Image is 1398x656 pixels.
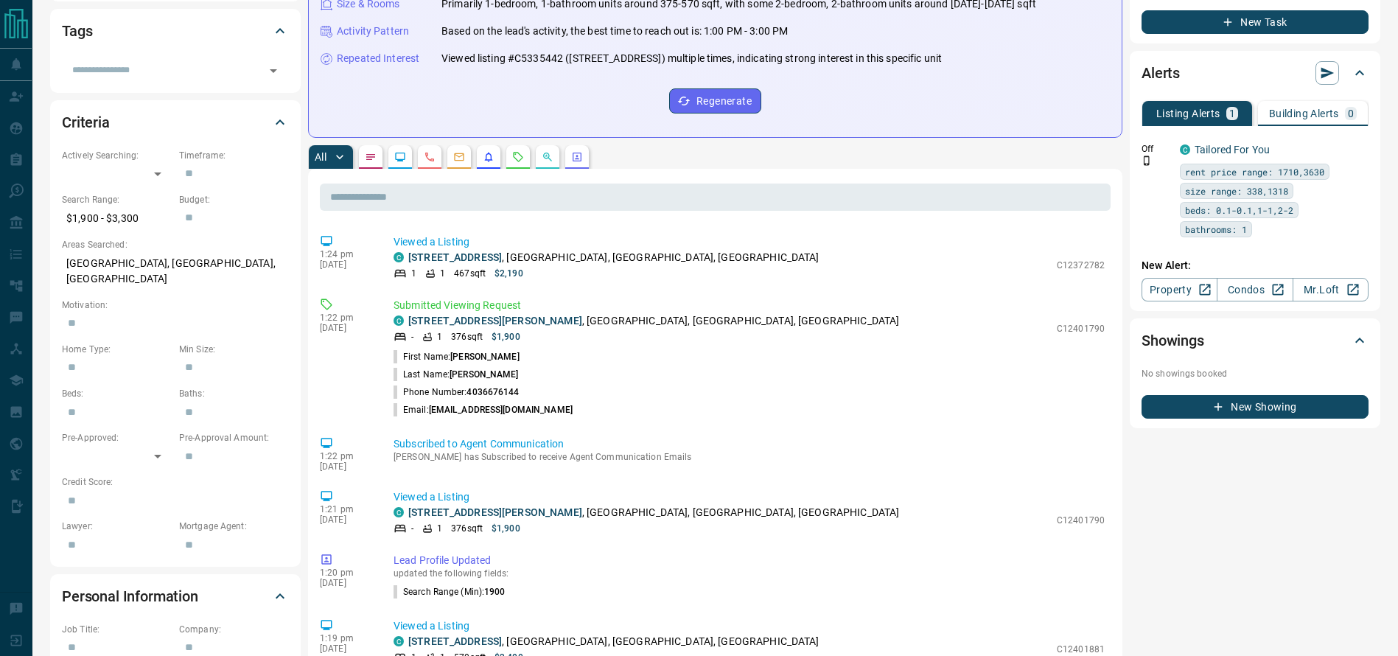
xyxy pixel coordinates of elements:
p: Viewed a Listing [394,234,1105,250]
button: Open [263,60,284,81]
svg: Push Notification Only [1142,156,1152,166]
p: Job Title: [62,623,172,636]
svg: Calls [424,151,436,163]
p: - [411,330,413,343]
p: 1 [411,267,416,280]
p: Pre-Approval Amount: [179,431,289,444]
p: Credit Score: [62,475,289,489]
svg: Notes [365,151,377,163]
p: , [GEOGRAPHIC_DATA], [GEOGRAPHIC_DATA], [GEOGRAPHIC_DATA] [408,634,819,649]
p: 376 sqft [451,330,483,343]
p: Areas Searched: [62,238,289,251]
span: [EMAIL_ADDRESS][DOMAIN_NAME] [429,405,573,415]
p: Budget: [179,193,289,206]
p: Motivation: [62,299,289,312]
a: Mr.Loft [1293,278,1369,301]
p: Subscribed to Agent Communication [394,436,1105,452]
span: 4036676144 [466,387,519,397]
p: [DATE] [320,259,371,270]
p: 1 [1229,108,1235,119]
h2: Showings [1142,329,1204,352]
p: Activity Pattern [337,24,409,39]
p: , [GEOGRAPHIC_DATA], [GEOGRAPHIC_DATA], [GEOGRAPHIC_DATA] [408,313,899,329]
p: 1 [437,522,442,535]
p: Pre-Approved: [62,431,172,444]
p: Listing Alerts [1156,108,1220,119]
svg: Lead Browsing Activity [394,151,406,163]
p: 1 [440,267,445,280]
p: Search Range: [62,193,172,206]
p: 1:24 pm [320,249,371,259]
span: [PERSON_NAME] [450,352,519,362]
p: 1:22 pm [320,313,371,323]
p: , [GEOGRAPHIC_DATA], [GEOGRAPHIC_DATA], [GEOGRAPHIC_DATA] [408,505,899,520]
h2: Alerts [1142,61,1180,85]
p: Actively Searching: [62,149,172,162]
p: [DATE] [320,514,371,525]
p: C12401790 [1057,322,1105,335]
div: Alerts [1142,55,1369,91]
a: Condos [1217,278,1293,301]
p: First Name: [394,350,520,363]
p: $2,190 [494,267,523,280]
svg: Listing Alerts [483,151,494,163]
h2: Criteria [62,111,110,134]
p: Off [1142,142,1171,156]
p: Building Alerts [1269,108,1339,119]
p: 1:21 pm [320,504,371,514]
svg: Agent Actions [571,151,583,163]
p: New Alert: [1142,258,1369,273]
p: [DATE] [320,643,371,654]
span: bathrooms: 1 [1185,222,1247,237]
p: Beds: [62,387,172,400]
p: Repeated Interest [337,51,419,66]
p: Timeframe: [179,149,289,162]
p: All [315,152,326,162]
p: Submitted Viewing Request [394,298,1105,313]
span: beds: 0.1-0.1,1-1,2-2 [1185,203,1293,217]
span: [PERSON_NAME] [450,369,518,380]
p: [PERSON_NAME] has Subscribed to receive Agent Communication Emails [394,452,1105,462]
p: $1,900 [492,330,520,343]
div: condos.ca [1180,144,1190,155]
p: No showings booked [1142,367,1369,380]
p: [DATE] [320,323,371,333]
p: [DATE] [320,578,371,588]
p: Lawyer: [62,520,172,533]
span: rent price range: 1710,3630 [1185,164,1324,179]
p: Min Size: [179,343,289,356]
p: $1,900 [492,522,520,535]
p: Viewed a Listing [394,489,1105,505]
p: - [411,522,413,535]
p: 1:22 pm [320,451,371,461]
p: Last Name: [394,368,519,381]
div: condos.ca [394,252,404,262]
p: updated the following fields: [394,568,1105,579]
p: 1:20 pm [320,568,371,578]
p: Search Range (Min) : [394,585,506,599]
svg: Emails [453,151,465,163]
span: size range: 338,1318 [1185,184,1288,198]
a: [STREET_ADDRESS][PERSON_NAME] [408,506,582,518]
a: Property [1142,278,1217,301]
p: [DATE] [320,461,371,472]
p: C12401790 [1057,514,1105,527]
button: Regenerate [669,88,761,114]
p: Mortgage Agent: [179,520,289,533]
p: Lead Profile Updated [394,553,1105,568]
p: Baths: [179,387,289,400]
p: C12401881 [1057,643,1105,656]
p: Phone Number: [394,385,520,399]
p: Viewed a Listing [394,618,1105,634]
p: , [GEOGRAPHIC_DATA], [GEOGRAPHIC_DATA], [GEOGRAPHIC_DATA] [408,250,819,265]
p: 376 sqft [451,522,483,535]
div: condos.ca [394,636,404,646]
p: Based on the lead's activity, the best time to reach out is: 1:00 PM - 3:00 PM [441,24,788,39]
p: $1,900 - $3,300 [62,206,172,231]
p: 467 sqft [454,267,486,280]
svg: Requests [512,151,524,163]
a: [STREET_ADDRESS] [408,251,502,263]
span: 1900 [484,587,505,597]
p: Company: [179,623,289,636]
h2: Personal Information [62,585,198,608]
